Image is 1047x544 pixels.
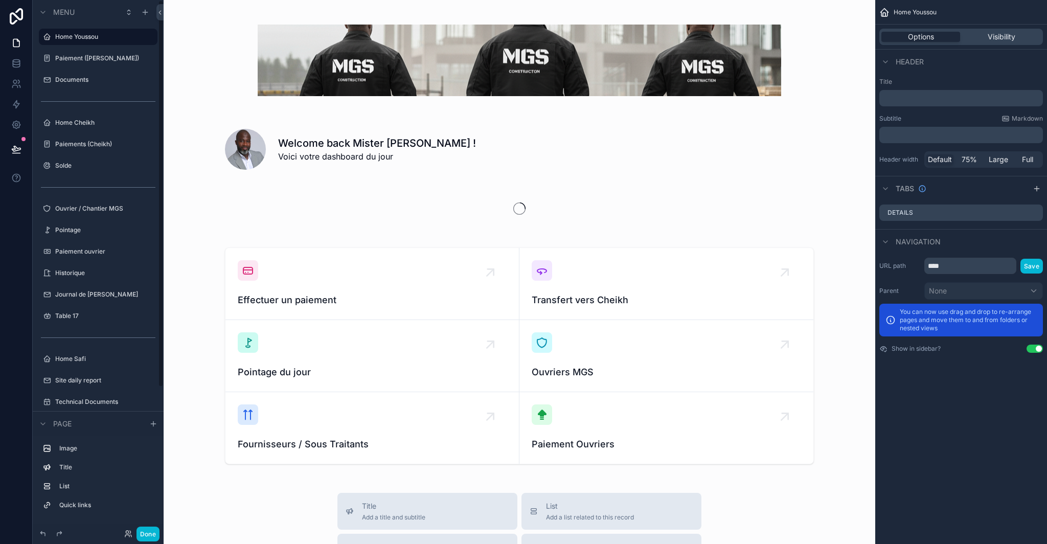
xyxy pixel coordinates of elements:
[988,32,1015,42] span: Visibility
[55,54,155,62] label: Paiement ([PERSON_NAME])
[879,155,920,164] label: Header width
[924,282,1043,300] button: None
[879,78,1043,86] label: Title
[59,501,153,509] label: Quick links
[55,355,155,363] label: Home Safi
[55,226,155,234] label: Pointage
[879,115,901,123] label: Subtitle
[929,286,947,296] span: None
[55,376,155,384] label: Site daily report
[928,154,952,165] span: Default
[879,262,920,270] label: URL path
[546,513,634,522] span: Add a list related to this record
[896,184,914,194] span: Tabs
[546,501,634,511] span: List
[1020,259,1043,274] button: Save
[59,444,153,452] label: Image
[55,312,155,320] label: Table 17
[900,308,1037,332] p: You can now use drag and drop to re-arrange pages and move them to and from folders or nested views
[55,269,155,277] label: Historique
[521,493,701,530] button: ListAdd a list related to this record
[337,493,517,530] button: TitleAdd a title and subtitle
[962,154,977,165] span: 75%
[362,501,425,511] span: Title
[1022,154,1033,165] span: Full
[33,436,164,524] div: scrollable content
[55,162,155,170] label: Solde
[59,482,153,490] label: List
[59,463,153,471] label: Title
[55,398,155,406] label: Technical Documents
[55,205,155,213] label: Ouvrier / Chantier MGS
[55,290,155,299] label: Journal de [PERSON_NAME]
[879,127,1043,143] div: scrollable content
[55,33,151,41] label: Home Youssou
[887,209,913,217] label: Details
[896,237,941,247] span: Navigation
[879,287,920,295] label: Parent
[989,154,1008,165] span: Large
[362,513,425,522] span: Add a title and subtitle
[136,527,160,541] button: Done
[1002,115,1043,123] a: Markdown
[55,119,155,127] label: Home Cheikh
[55,140,155,148] label: Paiements (Cheikh)
[53,7,75,17] span: Menu
[892,345,941,353] label: Show in sidebar?
[896,57,924,67] span: Header
[879,90,1043,106] div: scrollable content
[55,247,155,256] label: Paiement ouvrier
[908,32,934,42] span: Options
[1012,115,1043,123] span: Markdown
[894,8,937,16] span: Home Youssou
[55,76,155,84] label: Documents
[53,419,72,429] span: Page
